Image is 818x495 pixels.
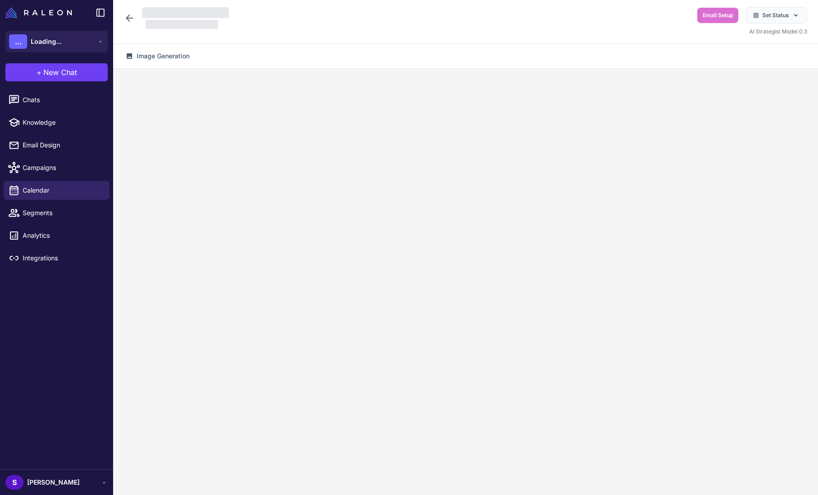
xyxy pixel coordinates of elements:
[5,63,108,81] button: +New Chat
[4,90,109,109] a: Chats
[31,37,62,47] span: Loading...
[703,11,733,19] span: Email Setup
[762,11,789,19] span: Set Status
[23,118,102,127] span: Knowledge
[697,8,738,23] button: Email Setup
[23,208,102,218] span: Segments
[4,113,109,132] a: Knowledge
[5,7,76,18] a: Raleon Logo
[137,51,190,61] span: Image Generation
[23,163,102,173] span: Campaigns
[4,136,109,155] a: Email Design
[23,185,102,195] span: Calendar
[749,28,807,35] span: AI Strategist Model 0.3
[23,253,102,263] span: Integrations
[4,181,109,200] a: Calendar
[5,31,108,52] button: ...Loading...
[37,67,42,78] span: +
[23,231,102,240] span: Analytics
[23,95,102,105] span: Chats
[23,140,102,150] span: Email Design
[5,475,24,490] div: S
[4,158,109,177] a: Campaigns
[4,203,109,222] a: Segments
[4,249,109,268] a: Integrations
[5,7,72,18] img: Raleon Logo
[9,34,27,49] div: ...
[120,47,195,65] button: Image Generation
[43,67,77,78] span: New Chat
[4,226,109,245] a: Analytics
[27,477,80,487] span: [PERSON_NAME]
